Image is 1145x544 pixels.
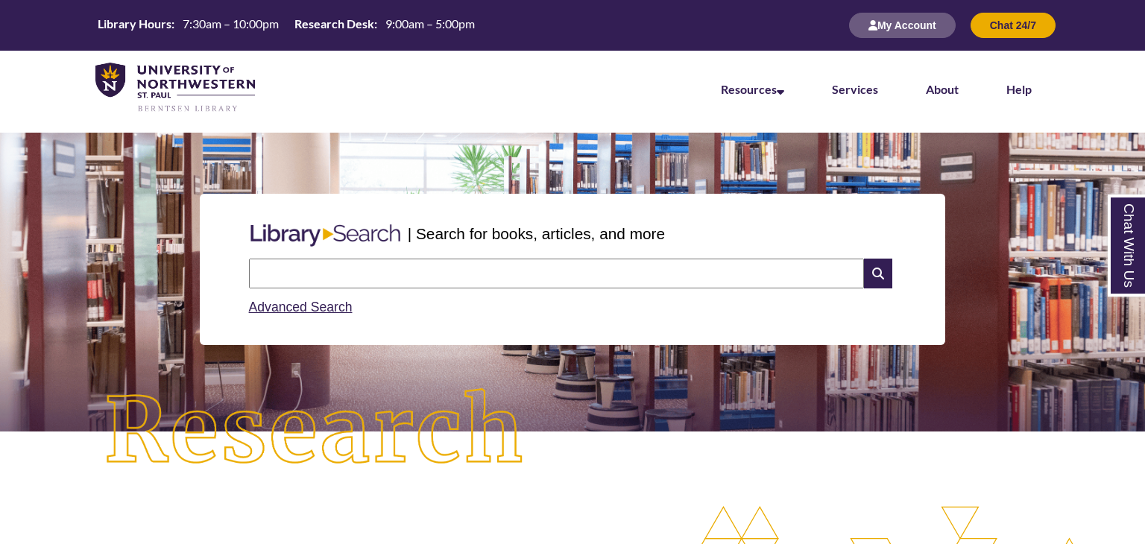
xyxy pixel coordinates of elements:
[385,16,475,31] span: 9:00am – 5:00pm
[971,13,1056,38] button: Chat 24/7
[183,16,279,31] span: 7:30am – 10:00pm
[721,82,784,96] a: Resources
[95,63,255,113] img: UNWSP Library Logo
[288,16,379,32] th: Research Desk:
[864,259,892,288] i: Search
[832,82,878,96] a: Services
[57,342,572,521] img: Research
[849,13,956,38] button: My Account
[249,300,353,314] a: Advanced Search
[92,16,481,36] a: Hours Today
[92,16,177,32] th: Library Hours:
[243,218,408,253] img: Libary Search
[849,19,956,31] a: My Account
[1006,82,1032,96] a: Help
[926,82,959,96] a: About
[971,19,1056,31] a: Chat 24/7
[408,222,665,245] p: | Search for books, articles, and more
[92,16,481,34] table: Hours Today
